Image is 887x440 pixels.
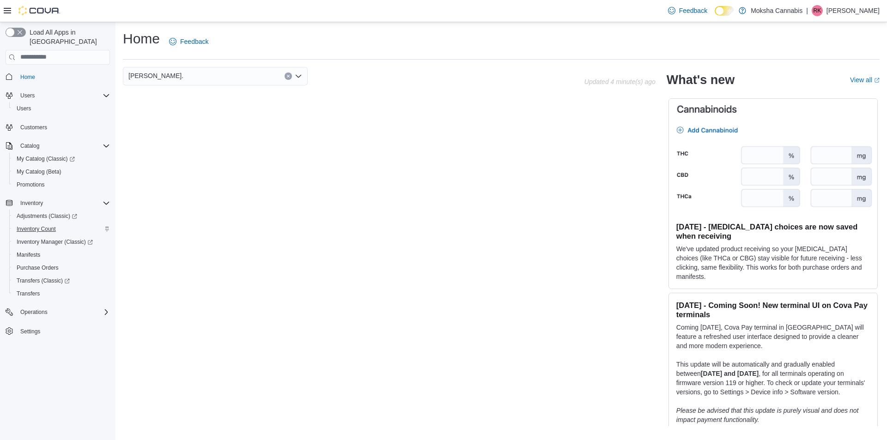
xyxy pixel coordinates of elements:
svg: External link [874,78,880,83]
span: Catalog [20,142,39,150]
a: Purchase Orders [13,262,62,273]
div: Rahul Kapoor [812,5,823,16]
a: Transfers (Classic) [9,274,114,287]
button: Catalog [2,139,114,152]
p: We've updated product receiving so your [MEDICAL_DATA] choices (like THCa or CBG) stay visible fo... [676,244,870,281]
span: My Catalog (Classic) [13,153,110,164]
span: Settings [17,325,110,337]
span: My Catalog (Classic) [17,155,75,163]
button: My Catalog (Beta) [9,165,114,178]
h3: [DATE] - Coming Soon! New terminal UI on Cova Pay terminals [676,301,870,319]
span: Home [20,73,35,81]
button: Inventory Count [9,223,114,235]
span: Transfers [17,290,40,297]
span: Inventory [20,199,43,207]
span: Inventory [17,198,110,209]
span: Customers [20,124,47,131]
a: Feedback [664,1,711,20]
button: Settings [2,324,114,338]
a: Transfers [13,288,43,299]
span: Transfers (Classic) [17,277,70,284]
button: Clear input [285,72,292,80]
a: View allExternal link [850,76,880,84]
p: [PERSON_NAME] [826,5,880,16]
span: Adjustments (Classic) [17,212,77,220]
input: Dark Mode [715,6,734,16]
span: Customers [17,121,110,133]
button: Operations [17,307,51,318]
button: Inventory [2,197,114,210]
a: Adjustments (Classic) [9,210,114,223]
span: RK [814,5,821,16]
span: Inventory Manager (Classic) [17,238,93,246]
span: Users [17,105,31,112]
button: Open list of options [295,72,302,80]
p: Moksha Cannabis [751,5,802,16]
h2: What's new [667,72,735,87]
a: Transfers (Classic) [13,275,73,286]
button: Operations [2,306,114,319]
a: Home [17,72,39,83]
button: Purchase Orders [9,261,114,274]
button: Users [2,89,114,102]
a: My Catalog (Classic) [13,153,79,164]
button: Catalog [17,140,43,151]
a: Manifests [13,249,44,260]
a: Customers [17,122,51,133]
button: Users [17,90,38,101]
button: Users [9,102,114,115]
span: Manifests [17,251,40,259]
span: Inventory Manager (Classic) [13,236,110,247]
h3: [DATE] - [MEDICAL_DATA] choices are now saved when receiving [676,222,870,241]
span: Promotions [17,181,45,188]
span: My Catalog (Beta) [17,168,61,175]
a: Settings [17,326,44,337]
img: Cova [18,6,60,15]
p: This update will be automatically and gradually enabled between , for all terminals operating on ... [676,360,870,397]
a: My Catalog (Classic) [9,152,114,165]
span: Feedback [180,37,208,46]
span: Transfers (Classic) [13,275,110,286]
strong: [DATE] and [DATE] [701,370,759,377]
em: Please be advised that this update is purely visual and does not impact payment functionality. [676,407,859,423]
a: Inventory Manager (Classic) [13,236,97,247]
p: Updated 4 minute(s) ago [584,78,656,85]
span: My Catalog (Beta) [13,166,110,177]
span: Inventory Count [13,223,110,235]
a: Adjustments (Classic) [13,211,81,222]
button: Inventory [17,198,47,209]
p: Coming [DATE], Cova Pay terminal in [GEOGRAPHIC_DATA] will feature a refreshed user interface des... [676,323,870,350]
h1: Home [123,30,160,48]
span: Purchase Orders [17,264,59,271]
p: | [806,5,808,16]
a: My Catalog (Beta) [13,166,65,177]
a: Feedback [165,32,212,51]
span: Transfers [13,288,110,299]
span: Home [17,71,110,83]
a: Inventory Manager (Classic) [9,235,114,248]
a: Users [13,103,35,114]
span: Catalog [17,140,110,151]
button: Home [2,70,114,84]
button: Transfers [9,287,114,300]
button: Manifests [9,248,114,261]
a: Promotions [13,179,49,190]
span: Users [13,103,110,114]
span: Operations [20,308,48,316]
span: [PERSON_NAME]. [128,70,183,81]
span: Load All Apps in [GEOGRAPHIC_DATA] [26,28,110,46]
button: Promotions [9,178,114,191]
span: Inventory Count [17,225,56,233]
button: Customers [2,121,114,134]
span: Settings [20,328,40,335]
span: Users [17,90,110,101]
nav: Complex example [6,66,110,362]
span: Feedback [679,6,707,15]
span: Manifests [13,249,110,260]
span: Promotions [13,179,110,190]
a: Inventory Count [13,223,60,235]
span: Users [20,92,35,99]
span: Adjustments (Classic) [13,211,110,222]
span: Purchase Orders [13,262,110,273]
